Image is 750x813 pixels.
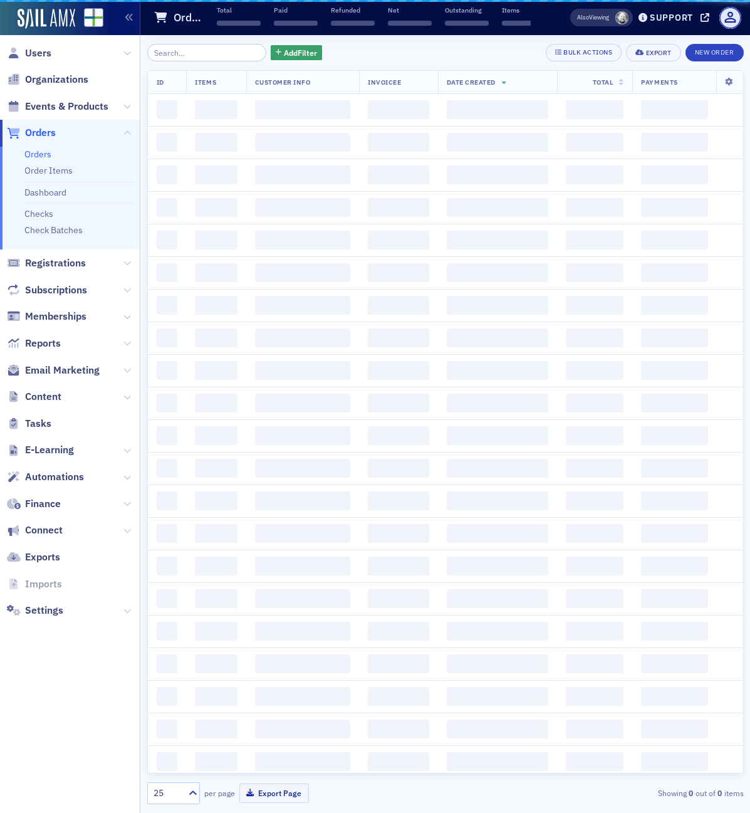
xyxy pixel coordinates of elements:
span: ‌ [255,296,351,315]
span: ‌ [566,296,623,315]
a: Orders [24,149,51,160]
span: ‌ [157,100,178,119]
button: Bulk Actions [546,44,622,61]
span: ‌ [255,491,351,510]
span: Viewing [577,13,609,22]
a: Reports [7,337,61,350]
span: ‌ [447,426,549,445]
span: ‌ [368,687,429,706]
span: ‌ [641,491,707,510]
span: ‌ [447,394,549,412]
button: AddFilter [271,45,322,61]
p: Total [217,6,261,14]
span: ‌ [641,524,707,543]
a: Email Marketing [7,364,100,377]
span: ‌ [255,231,351,249]
strong: 0 [716,787,724,799]
span: ‌ [566,720,623,738]
span: ‌ [255,361,351,380]
span: ‌ [447,687,549,706]
span: ‌ [255,133,351,152]
span: ‌ [566,459,623,478]
span: ‌ [255,394,351,412]
span: ‌ [255,752,351,771]
span: ‌ [368,752,429,771]
span: ‌ [566,752,623,771]
span: ‌ [447,524,549,543]
span: ‌ [217,21,261,26]
strong: 0 [687,787,695,799]
h1: Orders [174,10,206,25]
span: ‌ [195,263,237,282]
span: ‌ [255,557,351,575]
span: ‌ [157,491,178,510]
span: ‌ [641,361,707,380]
span: ‌ [641,165,707,184]
div: Export [646,50,672,56]
span: ‌ [368,328,429,347]
span: Users [25,46,51,60]
span: Date Created [447,78,496,87]
span: Reports [25,337,61,350]
span: ‌ [157,426,178,445]
a: Orders [7,126,56,140]
span: ‌ [195,720,237,738]
span: ‌ [447,752,549,771]
a: Order Items [24,165,73,176]
span: ‌ [195,198,237,217]
span: ‌ [447,622,549,641]
a: Registrations [7,256,86,270]
span: ‌ [255,263,351,282]
span: ‌ [566,133,623,152]
span: ‌ [447,100,549,119]
span: ‌ [447,198,549,217]
span: ‌ [368,459,429,478]
span: ‌ [641,133,707,152]
span: ‌ [195,589,237,608]
p: Paid [274,6,318,14]
span: Invoicee [368,78,401,87]
span: ‌ [641,394,707,412]
span: Total [593,78,613,87]
div: Support [650,12,693,23]
span: ‌ [368,100,429,119]
span: ‌ [566,231,623,249]
p: Net [388,6,432,14]
span: ‌ [566,557,623,575]
a: Connect [7,523,63,537]
span: ‌ [157,557,178,575]
button: Export Page [239,784,309,803]
span: Customer Info [255,78,311,87]
span: ‌ [566,198,623,217]
span: ‌ [368,231,429,249]
span: ‌ [368,622,429,641]
span: ‌ [566,654,623,673]
span: ‌ [195,361,237,380]
span: Add Filter [284,47,317,58]
span: ‌ [195,133,237,152]
span: ‌ [195,687,237,706]
span: ‌ [447,165,549,184]
span: ‌ [447,459,549,478]
span: Exports [25,550,60,564]
a: Events & Products [7,100,108,113]
span: ‌ [195,100,237,119]
span: ‌ [641,687,707,706]
span: ‌ [195,491,237,510]
span: Connect [25,523,63,537]
span: Aidan Sullivan [615,11,628,24]
span: ‌ [195,328,237,347]
span: ‌ [445,21,489,26]
span: Subscriptions [25,283,87,297]
span: ‌ [195,459,237,478]
span: ‌ [195,654,237,673]
span: ‌ [255,687,351,706]
span: ‌ [388,21,432,26]
span: ‌ [157,752,178,771]
span: ‌ [157,231,178,249]
a: Finance [7,497,61,511]
span: ‌ [274,21,318,26]
span: ‌ [157,589,178,608]
span: ‌ [641,231,707,249]
span: ‌ [641,557,707,575]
